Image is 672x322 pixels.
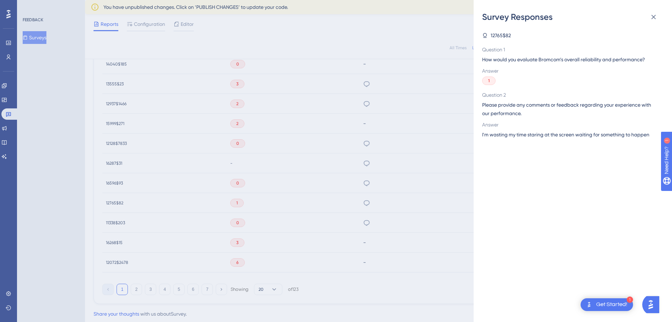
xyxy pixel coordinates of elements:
[482,67,658,75] span: Answer
[627,296,633,303] div: 1
[17,2,44,10] span: Need Help?
[482,101,658,118] span: Please provide any comments or feedback regarding your experience with our performance.
[585,300,593,309] img: launcher-image-alternative-text
[482,11,663,23] div: Survey Responses
[482,130,649,139] span: I'm wasting my time staring at the screen waiting for something to happen
[482,45,658,54] span: Question 1
[482,91,658,99] span: Question 2
[581,298,633,311] div: Open Get Started! checklist, remaining modules: 1
[49,4,51,9] div: 1
[642,294,663,315] iframe: UserGuiding AI Assistant Launcher
[491,31,511,40] span: 12765$82
[488,78,490,84] span: 1
[482,120,658,129] span: Answer
[482,55,658,64] span: How would you evaluate Bromcom’s overall reliability and performance?
[596,301,627,309] div: Get Started!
